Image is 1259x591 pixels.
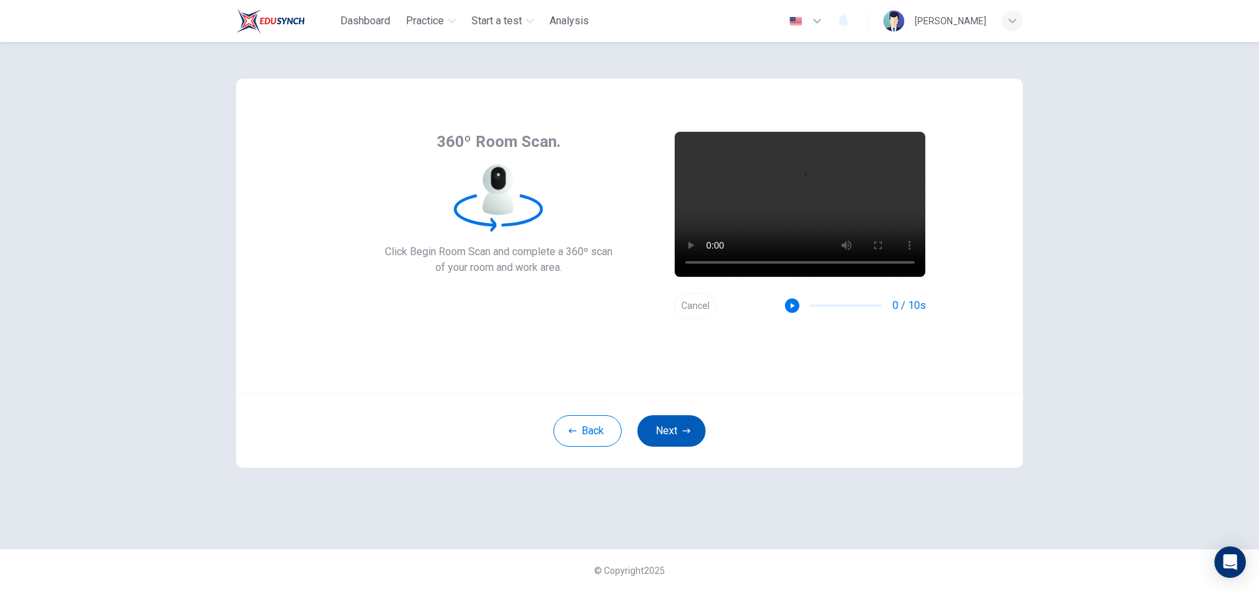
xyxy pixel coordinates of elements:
[915,13,986,29] div: [PERSON_NAME]
[471,13,522,29] span: Start a test
[553,415,622,447] button: Back
[335,9,395,33] button: Dashboard
[340,13,390,29] span: Dashboard
[236,8,305,34] img: Train Test logo
[550,13,589,29] span: Analysis
[1214,546,1246,578] div: Open Intercom Messenger
[788,16,804,26] img: en
[637,415,706,447] button: Next
[544,9,594,33] button: Analysis
[236,8,335,34] a: Train Test logo
[892,298,926,314] span: 0 / 10s
[401,9,461,33] button: Practice
[406,13,444,29] span: Practice
[385,260,612,275] span: of your room and work area.
[466,9,539,33] button: Start a test
[437,131,561,152] span: 360º Room Scan.
[594,565,665,576] span: © Copyright 2025
[674,293,716,319] button: Cancel
[883,10,904,31] img: Profile picture
[385,244,612,260] span: Click Begin Room Scan and complete a 360º scan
